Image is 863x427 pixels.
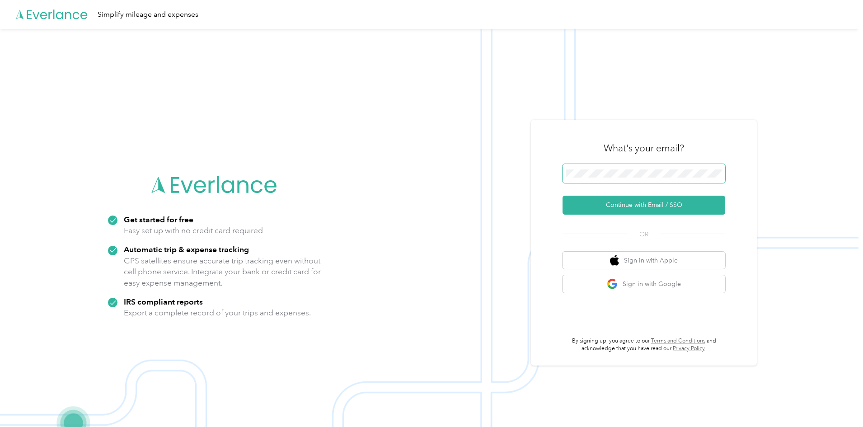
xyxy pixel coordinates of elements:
[604,142,684,155] h3: What's your email?
[124,297,203,306] strong: IRS compliant reports
[628,230,660,239] span: OR
[673,345,705,352] a: Privacy Policy
[563,196,725,215] button: Continue with Email / SSO
[124,244,249,254] strong: Automatic trip & expense tracking
[124,215,193,224] strong: Get started for free
[563,252,725,269] button: apple logoSign in with Apple
[651,338,705,344] a: Terms and Conditions
[124,225,263,236] p: Easy set up with no credit card required
[124,255,321,289] p: GPS satellites ensure accurate trip tracking even without cell phone service. Integrate your bank...
[563,337,725,353] p: By signing up, you agree to our and acknowledge that you have read our .
[563,275,725,293] button: google logoSign in with Google
[610,255,619,266] img: apple logo
[98,9,198,20] div: Simplify mileage and expenses
[124,307,311,319] p: Export a complete record of your trips and expenses.
[607,278,618,290] img: google logo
